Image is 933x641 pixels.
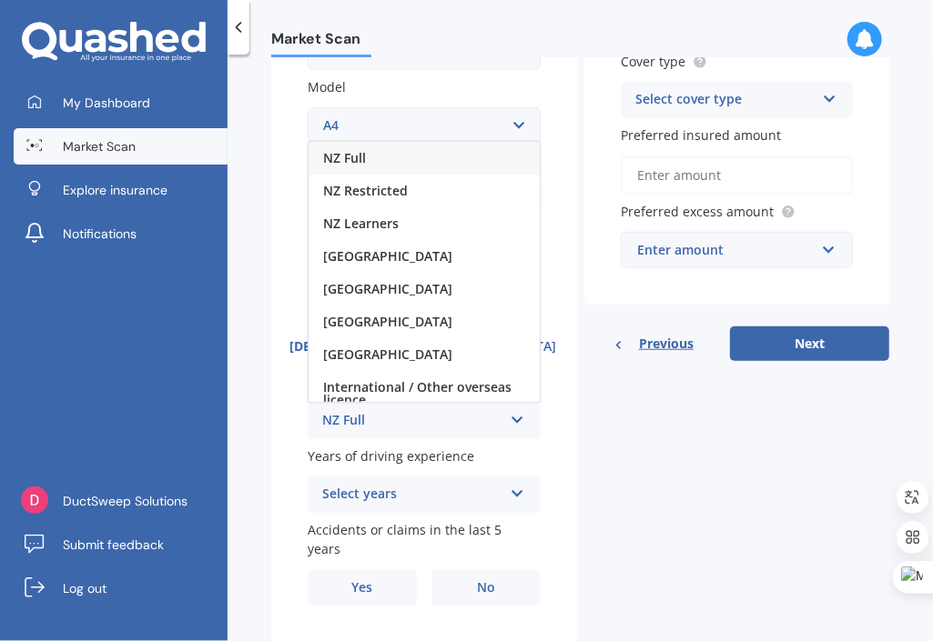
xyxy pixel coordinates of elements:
a: Explore insurance [14,172,228,208]
span: NZ Full [323,149,366,166]
span: International / Other overseas licence [323,378,512,408]
span: Submit feedback [63,536,164,554]
span: Log out [63,579,106,597]
input: Enter amount [621,156,853,195]
span: Market Scan [63,137,136,155]
a: My Dashboard [14,85,228,121]
span: Model [308,78,346,95]
span: DuctSweep Solutions [63,492,188,510]
span: [DEMOGRAPHIC_DATA] [290,339,435,355]
span: Years of driving experience [308,447,474,465]
a: Market Scan [14,128,228,165]
button: Next [730,326,889,361]
span: Previous [639,330,694,357]
span: Preferred excess amount [621,203,774,220]
span: NZ Learners [323,215,399,232]
span: [GEOGRAPHIC_DATA] [323,280,452,297]
span: Market Scan [271,30,371,55]
a: Log out [14,570,228,606]
span: Preferred insured amount [621,127,781,145]
span: [GEOGRAPHIC_DATA] [323,247,452,265]
div: Select cover type [635,89,815,111]
span: Cover type [621,53,685,70]
div: Select years [322,484,502,506]
a: DuctSweep Solutions [14,483,228,519]
span: [GEOGRAPHIC_DATA] [323,313,452,330]
div: NZ Full [322,410,502,432]
span: Explore insurance [63,181,167,199]
div: Enter amount [637,240,815,260]
span: Notifications [63,225,137,243]
span: NZ Restricted [323,182,408,199]
span: Yes [352,580,373,596]
a: Submit feedback [14,526,228,563]
span: Accidents or claims in the last 5 years [308,521,502,557]
span: No [477,580,495,596]
span: My Dashboard [63,94,150,112]
img: ACg8ocLZLl6URi9sH42OUoNitD-e3dt5ecOepdYobzi66Oqp8vPY1A=s96-c [21,486,48,514]
span: [GEOGRAPHIC_DATA] [323,346,452,363]
a: Notifications [14,215,228,252]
